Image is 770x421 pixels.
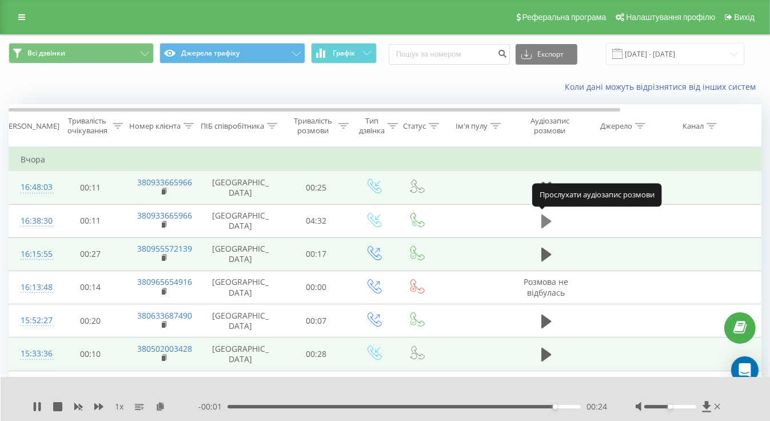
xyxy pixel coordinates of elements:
div: Accessibility label [553,404,557,409]
div: 15:33:36 [21,343,43,365]
a: 380965654916 [138,276,193,287]
a: Коли дані можуть відрізнятися вiд інших систем [565,81,761,92]
input: Пошук за номером [389,44,510,65]
td: 00:27 [55,237,126,271]
a: 380502003428 [138,343,193,354]
td: 00:24 [55,371,126,404]
span: Налаштування профілю [626,13,715,22]
div: 16:48:03 [21,176,43,198]
div: Тип дзвінка [359,116,385,136]
button: Експорт [516,44,577,65]
td: [GEOGRAPHIC_DATA] [201,237,281,271]
div: Accessibility label [668,404,672,409]
div: 15:52:27 [21,309,43,332]
div: Тривалість розмови [290,116,336,136]
div: Статус [403,121,426,131]
a: 380955572139 [138,243,193,254]
div: Номер клієнта [129,121,181,131]
td: [GEOGRAPHIC_DATA] [201,371,281,404]
span: Графік [333,49,356,57]
a: 380663601672 [138,376,193,387]
button: Графік [311,43,377,63]
div: Джерело [600,121,632,131]
div: [PERSON_NAME] [2,121,59,131]
span: 00:24 [587,401,607,412]
td: 00:07 [281,304,352,337]
td: [GEOGRAPHIC_DATA] [201,271,281,304]
button: Всі дзвінки [9,43,154,63]
div: Ім'я пулу [456,121,488,131]
td: [GEOGRAPHIC_DATA] [201,204,281,237]
span: Вихід [735,13,755,22]
td: 00:20 [55,304,126,337]
td: 00:10 [55,337,126,371]
div: Open Intercom Messenger [731,356,759,384]
td: 00:14 [55,271,126,304]
button: Джерела трафіку [159,43,305,63]
div: 15:29:15 [21,376,43,399]
span: Розмова не відбулась [524,376,569,398]
td: 04:32 [281,204,352,237]
div: Аудіозапис розмови [522,116,577,136]
div: 16:15:55 [21,243,43,265]
span: Реферальна програма [522,13,607,22]
a: 380633687490 [138,310,193,321]
td: 00:25 [281,171,352,204]
span: - 00:01 [198,401,228,412]
td: [GEOGRAPHIC_DATA] [201,171,281,204]
span: Розмова не відбулась [524,276,569,297]
div: 16:13:48 [21,276,43,299]
td: [GEOGRAPHIC_DATA] [201,337,281,371]
span: Всі дзвінки [27,49,65,58]
td: 00:11 [55,204,126,237]
div: Прослухати аудіозапис розмови [532,184,662,206]
a: 380933665966 [138,177,193,188]
div: ПІБ співробітника [201,121,264,131]
span: 1 x [115,401,123,412]
td: 00:17 [281,237,352,271]
td: 00:00 [281,271,352,304]
td: 00:28 [281,337,352,371]
div: 16:38:30 [21,210,43,232]
div: Тривалість очікування [65,116,110,136]
td: 00:00 [281,371,352,404]
a: 380933665966 [138,210,193,221]
td: [GEOGRAPHIC_DATA] [201,304,281,337]
div: Канал [683,121,704,131]
td: 00:11 [55,171,126,204]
